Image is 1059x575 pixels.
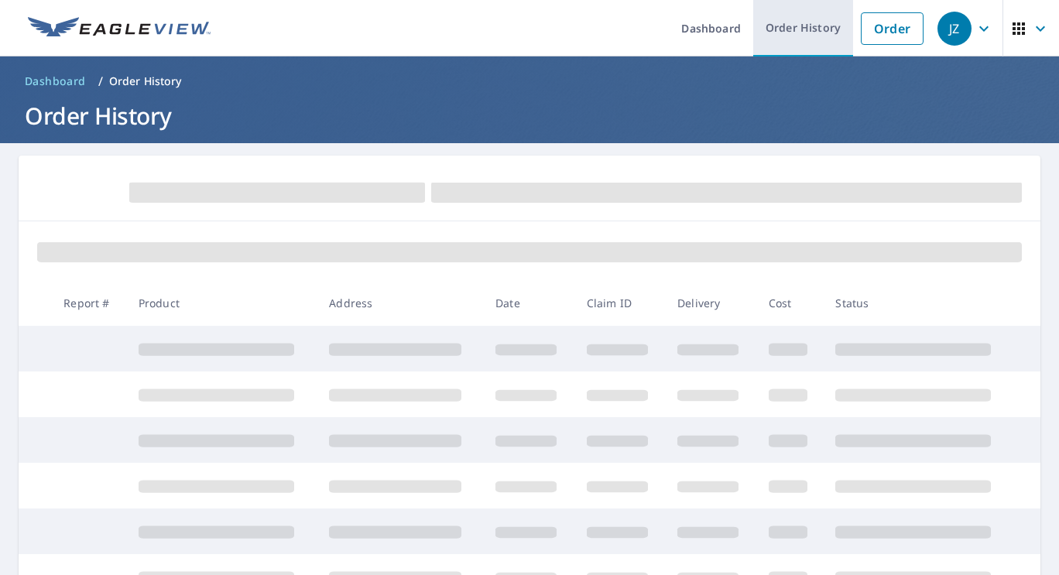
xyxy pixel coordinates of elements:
[109,74,182,89] p: Order History
[574,280,666,326] th: Claim ID
[98,72,103,91] li: /
[483,280,574,326] th: Date
[937,12,972,46] div: JZ
[25,74,86,89] span: Dashboard
[19,69,1040,94] nav: breadcrumb
[126,280,317,326] th: Product
[823,280,1014,326] th: Status
[51,280,126,326] th: Report #
[19,69,92,94] a: Dashboard
[756,280,824,326] th: Cost
[19,100,1040,132] h1: Order History
[317,280,483,326] th: Address
[861,12,924,45] a: Order
[28,17,211,40] img: EV Logo
[665,280,756,326] th: Delivery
